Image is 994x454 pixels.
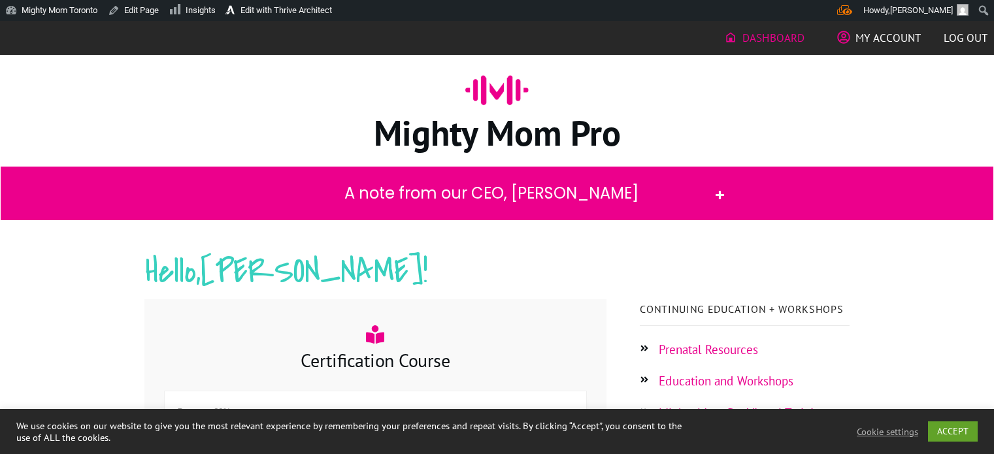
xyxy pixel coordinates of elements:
[16,420,689,444] div: We use cookies on our website to give you the most relevant experience by remembering your prefer...
[944,27,987,49] a: Log out
[165,348,586,373] h3: Certification Course
[659,373,793,389] a: Education and Workshops
[145,248,850,313] h2: Hello, !
[201,248,423,296] span: [PERSON_NAME]
[742,27,804,49] span: Dashboard
[178,404,573,419] div: Progress:
[857,426,918,438] a: Cookie settings
[890,5,953,15] span: [PERSON_NAME]
[659,405,832,421] a: Mighty Mom Pro Virtual Trainings
[214,406,231,416] span: 39%
[145,110,850,155] h1: Mighty Mom Pro
[659,342,758,357] a: Prenatal Resources
[837,27,921,49] a: My Account
[928,421,978,442] a: ACCEPT
[724,27,804,49] a: Dashboard
[465,58,529,122] img: ico-mighty-mom
[855,27,921,49] span: My Account
[640,300,850,318] p: Continuing Education + Workshops
[275,180,708,206] h2: A note from our CEO, [PERSON_NAME]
